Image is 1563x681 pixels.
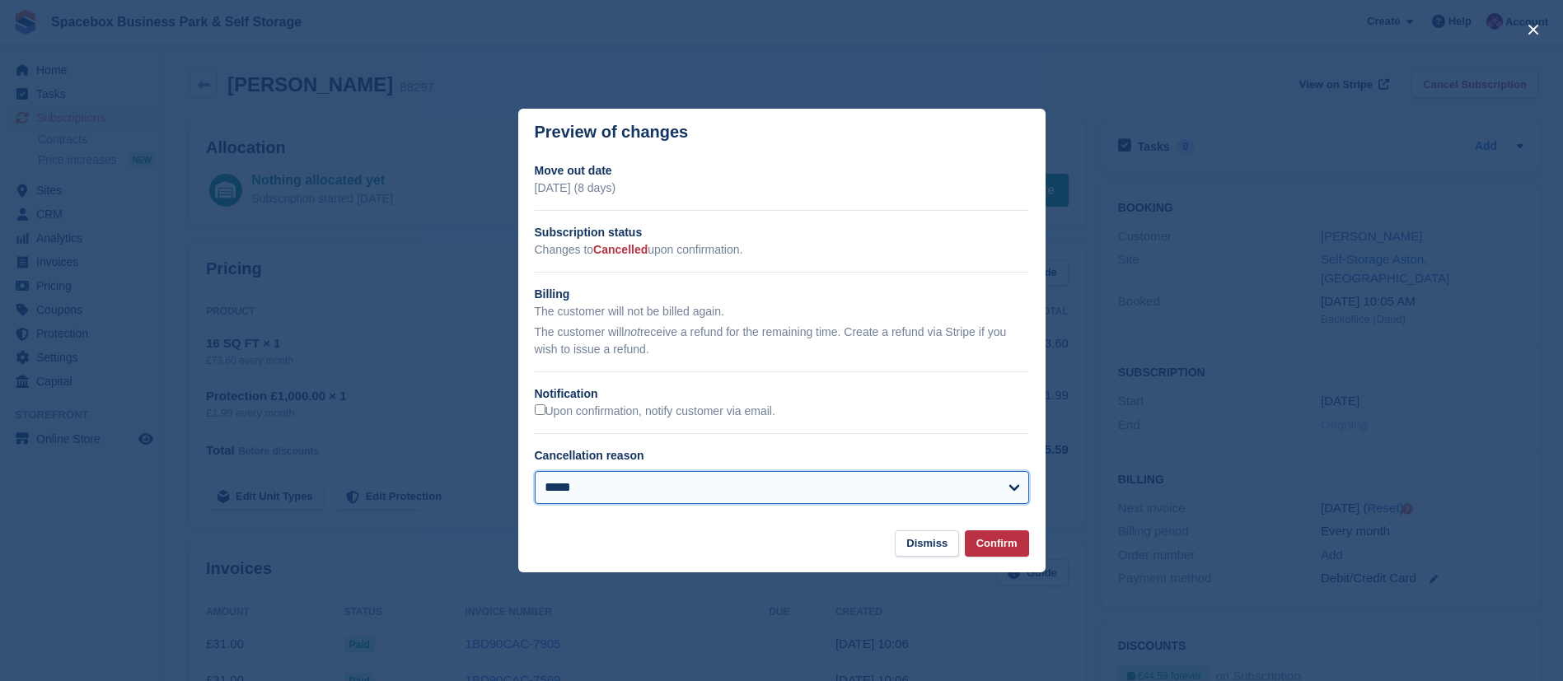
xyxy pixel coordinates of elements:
h2: Billing [535,286,1029,303]
h2: Subscription status [535,224,1029,241]
button: Dismiss [895,530,959,557]
input: Upon confirmation, notify customer via email. [535,404,545,415]
label: Upon confirmation, notify customer via email. [535,404,775,419]
button: close [1520,16,1547,43]
em: not [624,325,639,338]
span: Cancelled [593,243,648,256]
h2: Notification [535,385,1029,403]
h2: Move out date [535,162,1029,180]
p: The customer will receive a refund for the remaining time. Create a refund via Stripe if you wish... [535,324,1029,358]
p: The customer will not be billed again. [535,303,1029,320]
p: [DATE] (8 days) [535,180,1029,197]
p: Preview of changes [535,123,689,142]
label: Cancellation reason [535,449,644,462]
p: Changes to upon confirmation. [535,241,1029,259]
button: Confirm [965,530,1029,557]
